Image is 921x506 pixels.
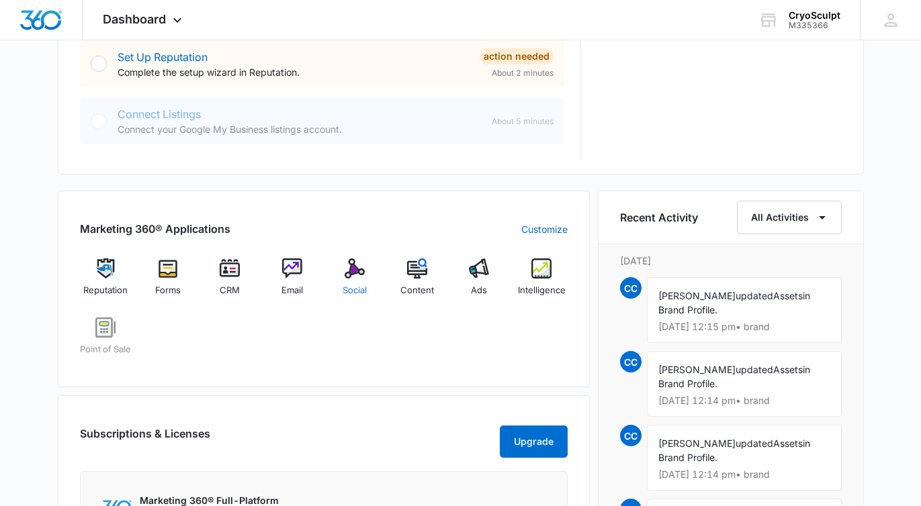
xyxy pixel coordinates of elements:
a: Forms [142,258,193,307]
span: CC [620,277,642,299]
span: Reputation [83,284,128,297]
div: account id [789,21,840,30]
span: [PERSON_NAME] [658,364,736,375]
span: updated [736,290,773,301]
span: CC [620,425,642,446]
a: Reputation [80,258,132,307]
h2: Marketing 360® Applications [80,221,230,237]
a: Content [391,258,443,307]
span: Content [400,284,434,297]
p: [DATE] 12:15 pm • brand [658,322,830,332]
a: Email [267,258,318,307]
span: Intelligence [518,284,566,297]
span: About 2 minutes [492,67,554,79]
p: [DATE] 12:14 pm • brand [658,470,830,479]
p: Connect your Google My Business listings account. [118,122,481,136]
h6: Recent Activity [620,209,698,225]
button: All Activities [737,201,842,234]
div: account name [789,10,840,21]
span: updated [736,364,773,375]
span: Social [343,284,367,297]
a: Customize [521,222,568,236]
p: Complete the setup wizard in Reputation. [118,65,469,79]
a: CRM [204,258,256,307]
span: [PERSON_NAME] [658,290,736,301]
span: Dashboard [103,12,166,26]
span: Ads [471,284,487,297]
span: CC [620,351,642,372]
a: Intelligence [516,258,568,307]
a: Ads [453,258,505,307]
div: Action Needed [480,48,554,64]
span: [PERSON_NAME] [658,438,736,449]
span: Assets [773,438,803,449]
button: Upgrade [500,425,568,458]
span: Email [281,284,303,297]
a: Set Up Reputation [118,50,208,64]
p: [DATE] [620,254,842,268]
span: Forms [155,284,181,297]
span: Point of Sale [80,343,131,356]
span: updated [736,438,773,449]
h2: Subscriptions & Licenses [80,425,210,452]
span: CRM [220,284,240,297]
a: Point of Sale [80,317,132,366]
span: About 5 minutes [492,115,554,128]
a: Social [329,258,381,307]
span: Assets [773,290,803,301]
span: Assets [773,364,803,375]
p: [DATE] 12:14 pm • brand [658,396,830,405]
